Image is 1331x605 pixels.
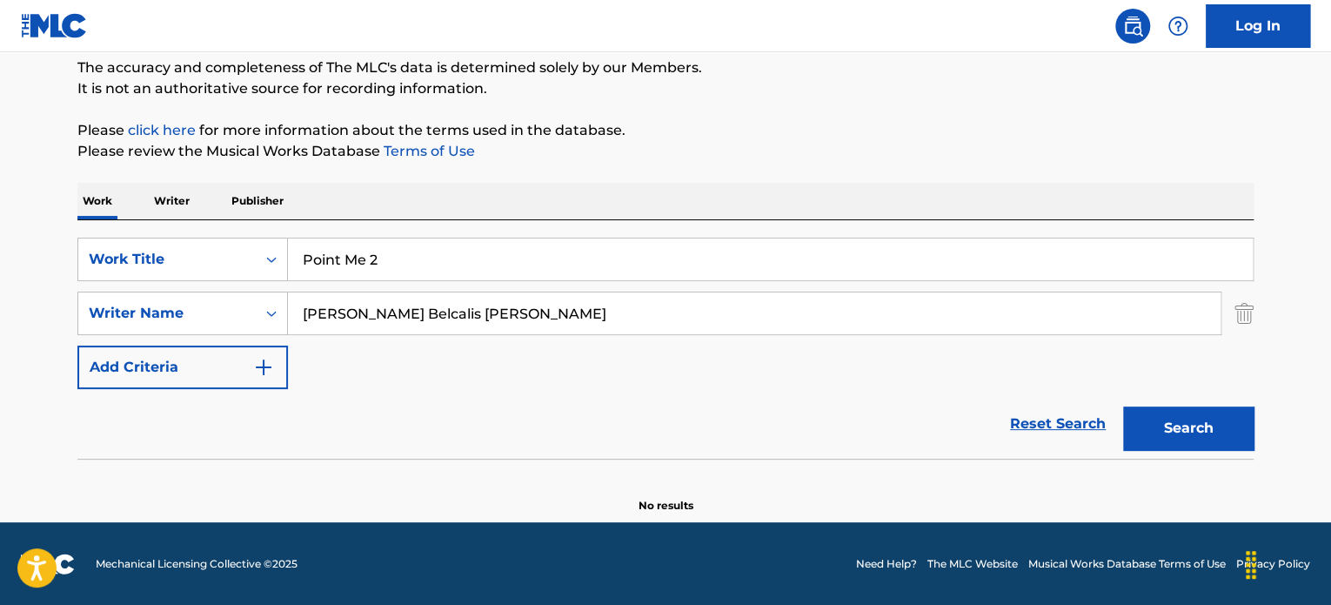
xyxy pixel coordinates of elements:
div: Help [1160,9,1195,44]
a: Terms of Use [380,143,475,159]
img: 9d2ae6d4665cec9f34b9.svg [253,357,274,378]
img: Delete Criterion [1234,292,1254,335]
a: Privacy Policy [1236,556,1310,572]
iframe: Chat Widget [1244,521,1331,605]
div: Work Title [89,249,245,270]
p: Please for more information about the terms used in the database. [77,120,1254,141]
div: Drag [1237,539,1265,591]
p: It is not an authoritative source for recording information. [77,78,1254,99]
a: The MLC Website [927,556,1018,572]
a: Need Help? [856,556,917,572]
p: The accuracy and completeness of The MLC's data is determined solely by our Members. [77,57,1254,78]
p: Writer [149,183,195,219]
span: Mechanical Licensing Collective © 2025 [96,556,298,572]
p: Work [77,183,117,219]
button: Search [1123,407,1254,450]
a: Log In [1206,4,1310,48]
div: Writer Name [89,303,245,324]
a: Public Search [1115,9,1150,44]
form: Search Form [77,238,1254,459]
p: No results [639,477,693,514]
img: MLC Logo [21,13,88,38]
a: Musical Works Database Terms of Use [1028,556,1226,572]
img: help [1167,16,1188,37]
a: Reset Search [1001,405,1114,443]
p: Please review the Musical Works Database [77,141,1254,162]
p: Publisher [226,183,289,219]
img: logo [21,554,75,575]
img: search [1122,16,1143,37]
a: click here [128,122,196,138]
button: Add Criteria [77,346,288,389]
